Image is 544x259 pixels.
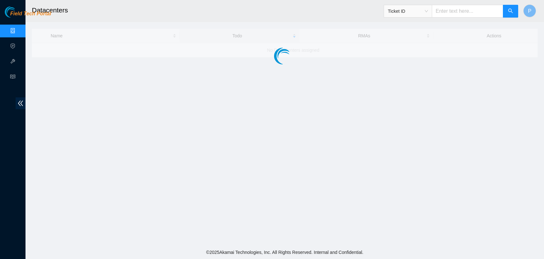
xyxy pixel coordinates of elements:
span: read [10,71,15,84]
span: Field Tech Portal [10,11,51,17]
span: double-left [16,97,25,109]
button: P [523,4,536,17]
span: Ticket ID [388,6,428,16]
span: search [508,8,513,14]
footer: © 2025 Akamai Technologies, Inc. All Rights Reserved. Internal and Confidential. [25,246,544,259]
span: P [528,7,532,15]
input: Enter text here... [432,5,503,18]
img: Akamai Technologies [5,6,32,18]
a: Akamai TechnologiesField Tech Portal [5,11,51,20]
button: search [503,5,518,18]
